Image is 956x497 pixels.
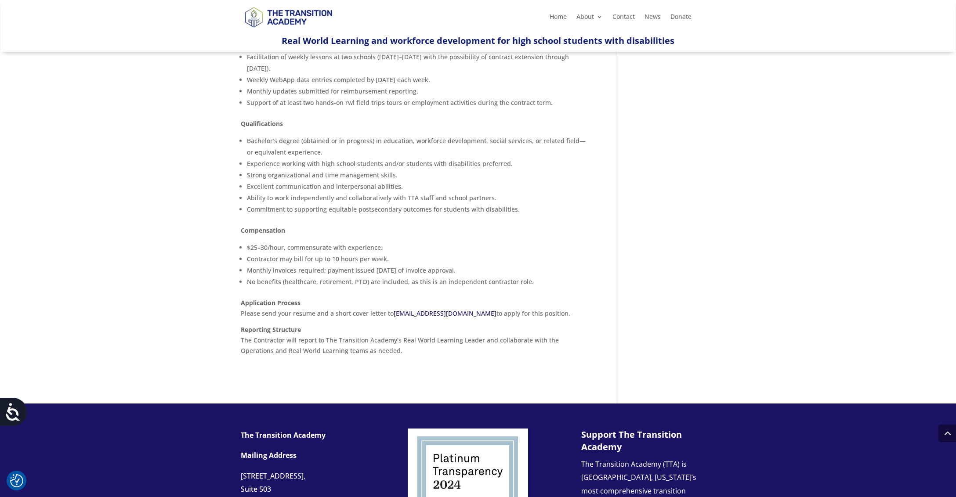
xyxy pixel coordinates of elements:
[247,97,590,108] li: Support of at least two hands-on rwl field trips tours or employment activities during the contra...
[247,265,590,276] li: Monthly invoices required; payment issued [DATE] of invoice approval.
[394,309,496,317] a: [EMAIL_ADDRESS][DOMAIN_NAME]
[241,325,301,334] strong: Reporting Structure
[247,169,590,181] li: Strong organizational and time management skills.
[241,298,590,325] p: Please send your resume and a short cover letter to to apply for this position.
[241,226,285,234] strong: Compensation
[241,26,336,34] a: Logo-Noticias
[247,253,590,265] li: Contractor may bill for up to 10 hours per week.
[612,14,635,23] a: Contact
[247,51,590,74] li: Facilitation of weekly lessons at two schools ([DATE]–[DATE] with the possibility of contract ext...
[247,158,590,169] li: Experience working with high school students and/or students with disabilities preferred.
[241,119,283,128] strong: Qualifications
[241,483,381,496] div: Suite 503
[247,192,590,204] li: Ability to work independently and collaboratively with TTA staff and school partners.
[581,429,709,457] h3: Support The Transition Academy
[550,14,567,23] a: Home
[241,430,326,440] strong: The Transition Academy
[247,276,590,288] li: No benefits (healthcare, retirement, PTO) are included, as this is an independent contractor role.
[670,14,692,23] a: Donate
[247,204,590,215] li: Commitment to supporting equitable postsecondary outcomes for students with disabilities.
[10,474,23,487] button: Cookie Settings
[247,86,590,97] li: Monthly updates submitted for reimbursement reporting.
[247,74,590,86] li: Weekly WebApp data entries completed by [DATE] each week.
[645,14,661,23] a: News
[241,299,301,307] strong: Application Process
[241,450,297,460] strong: Mailing Address
[247,181,590,192] li: Excellent communication and interpersonal abilities.
[282,35,674,47] span: Real World Learning and workforce development for high school students with disabilities
[247,242,590,253] li: $25–30/hour, commensurate with experience.
[241,324,590,356] p: The Contractor will report to The Transition Academy’s Real World Learning Leader and collaborate...
[241,1,336,32] img: TTA Brand_TTA Primary Logo_Horizontal_Light BG
[247,135,590,158] li: Bachelor’s degree (obtained or in progress) in education, workforce development, social services,...
[241,469,381,483] div: [STREET_ADDRESS],
[10,474,23,487] img: Revisit consent button
[576,14,603,23] a: About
